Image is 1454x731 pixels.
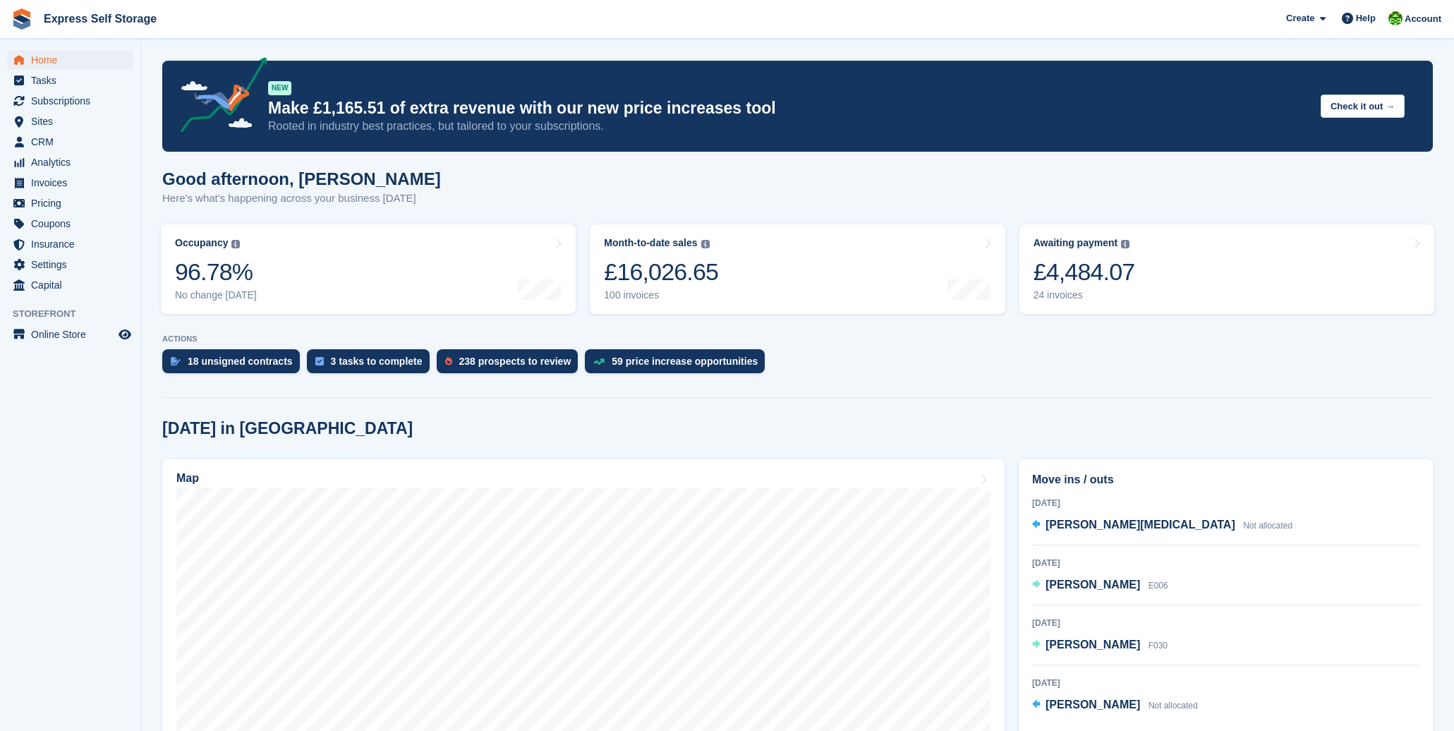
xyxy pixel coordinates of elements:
[1034,289,1135,301] div: 24 invoices
[188,356,293,367] div: 18 unsigned contracts
[268,81,291,95] div: NEW
[1046,519,1235,531] span: [PERSON_NAME][MEDICAL_DATA]
[604,258,718,286] div: £16,026.65
[7,275,133,295] a: menu
[459,356,571,367] div: 238 prospects to review
[31,71,116,90] span: Tasks
[31,152,116,172] span: Analytics
[1034,258,1135,286] div: £4,484.07
[1243,521,1292,531] span: Not allocated
[1321,95,1405,118] button: Check it out →
[116,326,133,343] a: Preview store
[162,419,413,438] h2: [DATE] in [GEOGRAPHIC_DATA]
[590,224,1005,314] a: Month-to-date sales £16,026.65 100 invoices
[162,191,441,207] p: Here's what's happening across your business [DATE]
[445,357,452,365] img: prospect-51fa495bee0391a8d652442698ab0144808aea92771e9ea1ae160a38d050c398.svg
[315,357,324,365] img: task-75834270c22a3079a89374b754ae025e5fb1db73e45f91037f5363f120a921f8.svg
[1149,581,1168,591] span: E006
[161,224,576,314] a: Occupancy 96.78% No change [DATE]
[162,334,1433,344] p: ACTIONS
[175,289,257,301] div: No change [DATE]
[612,356,758,367] div: 59 price increase opportunities
[604,237,697,249] div: Month-to-date sales
[31,234,116,254] span: Insurance
[1356,11,1376,25] span: Help
[7,91,133,111] a: menu
[169,57,267,138] img: price-adjustments-announcement-icon-8257ccfd72463d97f412b2fc003d46551f7dbcb40ab6d574587a9cd5c0d94...
[1032,516,1292,535] a: [PERSON_NAME][MEDICAL_DATA] Not allocated
[1149,701,1198,711] span: Not allocated
[171,357,181,365] img: contract_signature_icon-13c848040528278c33f63329250d36e43548de30e8caae1d1a13099fd9432cc5.svg
[31,255,116,274] span: Settings
[307,349,437,380] a: 3 tasks to complete
[7,193,133,213] a: menu
[31,50,116,70] span: Home
[31,173,116,193] span: Invoices
[7,325,133,344] a: menu
[1032,696,1198,715] a: [PERSON_NAME] Not allocated
[1046,639,1140,651] span: [PERSON_NAME]
[176,472,199,485] h2: Map
[31,91,116,111] span: Subscriptions
[1046,699,1140,711] span: [PERSON_NAME]
[7,255,133,274] a: menu
[7,132,133,152] a: menu
[1149,641,1168,651] span: F030
[7,234,133,254] a: menu
[31,193,116,213] span: Pricing
[11,8,32,30] img: stora-icon-8386f47178a22dfd0bd8f6a31ec36ba5ce8667c1dd55bd0f319d3a0aa187defe.svg
[31,275,116,295] span: Capital
[31,111,116,131] span: Sites
[1121,240,1129,248] img: icon-info-grey-7440780725fd019a000dd9b08b2336e03edf1995a4989e88bcd33f0948082b44.svg
[7,152,133,172] a: menu
[268,98,1309,119] p: Make £1,165.51 of extra revenue with our new price increases tool
[1032,677,1419,689] div: [DATE]
[593,358,605,365] img: price_increase_opportunities-93ffe204e8149a01c8c9dc8f82e8f89637d9d84a8eef4429ea346261dce0b2c0.svg
[1032,471,1419,488] h2: Move ins / outs
[1032,576,1168,595] a: [PERSON_NAME] E006
[7,173,133,193] a: menu
[31,214,116,234] span: Coupons
[268,119,1309,134] p: Rooted in industry best practices, but tailored to your subscriptions.
[7,50,133,70] a: menu
[13,307,140,321] span: Storefront
[1286,11,1314,25] span: Create
[701,240,710,248] img: icon-info-grey-7440780725fd019a000dd9b08b2336e03edf1995a4989e88bcd33f0948082b44.svg
[604,289,718,301] div: 100 invoices
[1032,617,1419,629] div: [DATE]
[38,7,162,30] a: Express Self Storage
[1388,11,1402,25] img: Sonia Shah
[585,349,772,380] a: 59 price increase opportunities
[331,356,423,367] div: 3 tasks to complete
[7,71,133,90] a: menu
[1032,557,1419,569] div: [DATE]
[175,237,228,249] div: Occupancy
[162,349,307,380] a: 18 unsigned contracts
[1405,12,1441,26] span: Account
[231,240,240,248] img: icon-info-grey-7440780725fd019a000dd9b08b2336e03edf1995a4989e88bcd33f0948082b44.svg
[175,258,257,286] div: 96.78%
[1032,497,1419,509] div: [DATE]
[31,325,116,344] span: Online Store
[7,214,133,234] a: menu
[7,111,133,131] a: menu
[437,349,586,380] a: 238 prospects to review
[162,169,441,188] h1: Good afternoon, [PERSON_NAME]
[1034,237,1118,249] div: Awaiting payment
[31,132,116,152] span: CRM
[1019,224,1434,314] a: Awaiting payment £4,484.07 24 invoices
[1046,579,1140,591] span: [PERSON_NAME]
[1032,636,1168,655] a: [PERSON_NAME] F030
